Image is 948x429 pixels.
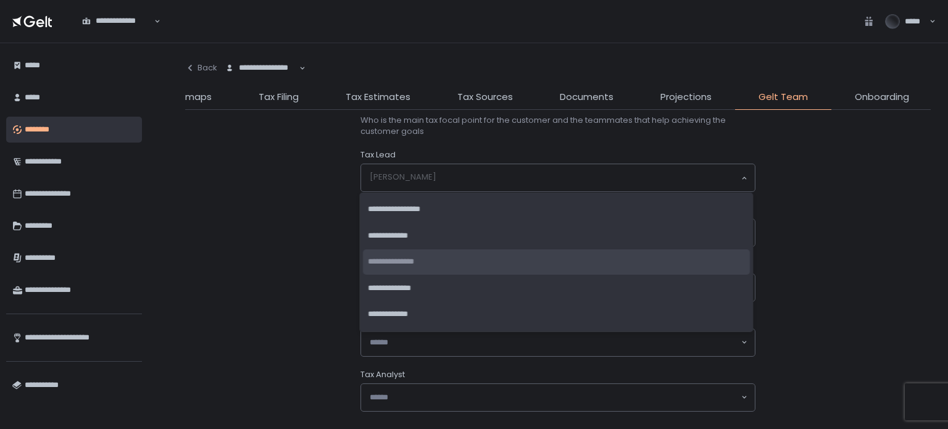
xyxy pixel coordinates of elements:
[361,164,755,191] div: Search for option
[360,314,414,325] span: Tax Reviewer
[217,56,306,81] div: Search for option
[361,329,755,356] div: Search for option
[361,274,755,301] div: Search for option
[360,115,755,137] span: Who is the main tax focal point for the customer and the teammates that help achieving the custom...
[225,73,298,86] input: Search for option
[560,90,613,104] span: Documents
[360,259,428,270] span: Accounting Lead
[346,90,410,104] span: Tax Estimates
[370,227,436,239] span: [PERSON_NAME]
[74,9,160,35] div: Search for option
[360,369,405,380] span: Tax Analyst
[361,219,755,246] div: Search for option
[185,62,217,73] div: Back
[660,90,712,104] span: Projections
[82,27,153,39] input: Search for option
[360,204,458,215] span: Customer Success Lead
[370,172,740,184] input: Search for option
[759,90,808,104] span: Gelt Team
[855,90,909,104] span: Onboarding
[436,227,740,239] input: Search for option
[370,281,740,294] input: Search for option
[259,90,299,104] span: Tax Filing
[370,391,740,404] input: Search for option
[370,336,740,349] input: Search for option
[185,56,217,80] button: Back
[361,384,755,411] div: Search for option
[161,90,212,104] span: Roadmaps
[360,149,396,160] span: Tax Lead
[457,90,513,104] span: Tax Sources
